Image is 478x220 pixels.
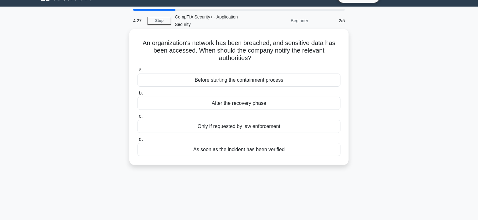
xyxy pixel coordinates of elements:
[138,120,340,133] div: Only if requested by law enforcement
[312,14,349,27] div: 2/5
[257,14,312,27] div: Beginner
[138,143,340,156] div: As soon as the incident has been verified
[139,90,143,95] span: b.
[138,97,340,110] div: After the recovery phase
[139,136,143,142] span: d.
[137,39,341,62] h5: An organization's network has been breached, and sensitive data has been accessed. When should th...
[139,67,143,72] span: a.
[138,74,340,87] div: Before starting the containment process
[171,11,257,31] div: CompTIA Security+ - Application Security
[129,14,148,27] div: 4:27
[139,113,143,119] span: c.
[148,17,171,25] a: Stop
